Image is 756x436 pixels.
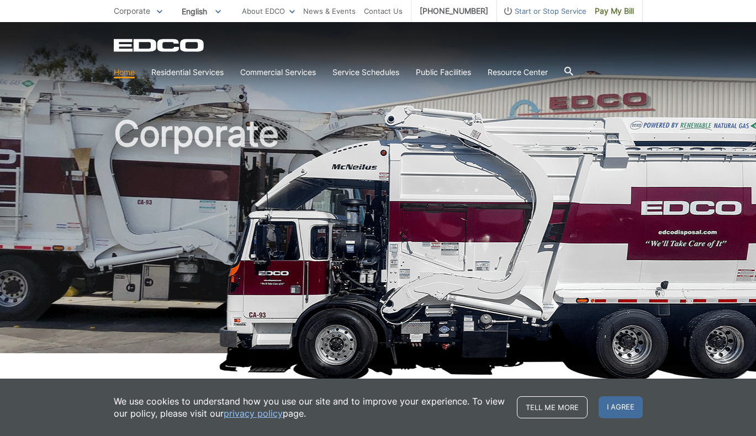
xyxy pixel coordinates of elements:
[595,5,634,17] span: Pay My Bill
[114,6,150,15] span: Corporate
[114,66,135,78] a: Home
[488,66,548,78] a: Resource Center
[114,116,643,358] h1: Corporate
[364,5,403,17] a: Contact Us
[416,66,471,78] a: Public Facilities
[114,395,506,419] p: We use cookies to understand how you use our site and to improve your experience. To view our pol...
[224,407,283,419] a: privacy policy
[114,39,205,52] a: EDCD logo. Return to the homepage.
[240,66,316,78] a: Commercial Services
[151,66,224,78] a: Residential Services
[517,396,588,418] a: Tell me more
[303,5,356,17] a: News & Events
[242,5,295,17] a: About EDCO
[332,66,399,78] a: Service Schedules
[599,396,643,418] span: I agree
[173,2,229,20] span: English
